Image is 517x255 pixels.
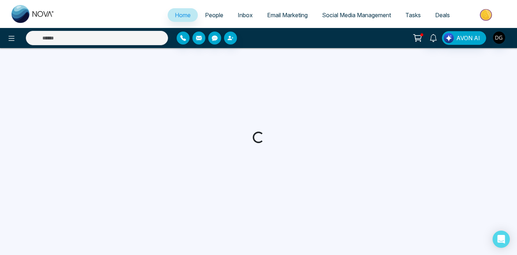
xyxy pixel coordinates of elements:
button: AVON AI [442,31,486,45]
span: Tasks [405,11,421,19]
a: Email Marketing [260,8,315,22]
a: Deals [428,8,457,22]
span: People [205,11,223,19]
span: Email Marketing [267,11,308,19]
span: Social Media Management [322,11,391,19]
img: Market-place.gif [461,7,513,23]
span: Home [175,11,191,19]
a: Inbox [230,8,260,22]
img: User Avatar [493,32,505,44]
img: Lead Flow [444,33,454,43]
span: Inbox [238,11,253,19]
span: Deals [435,11,450,19]
a: Social Media Management [315,8,398,22]
span: AVON AI [456,34,480,42]
a: Tasks [398,8,428,22]
div: Open Intercom Messenger [493,231,510,248]
a: People [198,8,230,22]
a: Home [168,8,198,22]
img: Nova CRM Logo [11,5,55,23]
